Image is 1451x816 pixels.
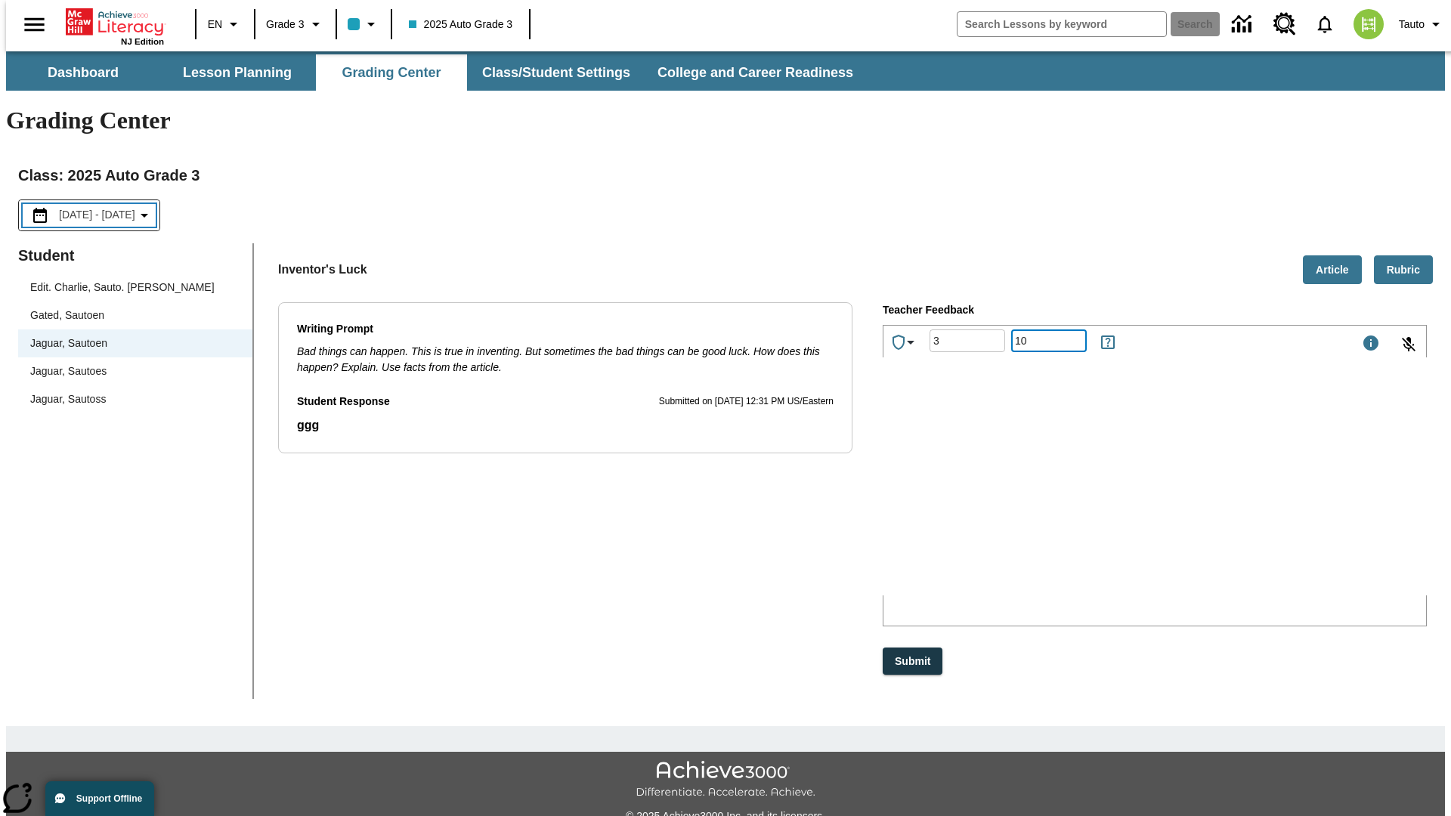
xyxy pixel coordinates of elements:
[6,12,221,26] p: BioKsQ
[297,394,390,410] p: Student Response
[1374,255,1433,285] button: Rubric, Will open in new tab
[30,335,240,351] span: Jaguar, Sautoen
[201,11,249,38] button: Language: EN, Select a language
[958,12,1166,36] input: search field
[66,7,164,37] a: Home
[645,54,865,91] button: College and Career Readiness
[1305,5,1344,44] a: Notifications
[30,363,240,379] span: Jaguar, Sautoes
[18,243,252,267] p: Student
[1344,5,1393,44] button: Select a new avatar
[6,107,1445,134] h1: Grading Center
[18,385,252,413] div: Jaguar, Sautoss
[8,54,159,91] button: Dashboard
[1362,334,1380,355] div: Maximum 1000 characters Press Escape to exit toolbar and use left and right arrow keys to access ...
[342,11,386,38] button: Class color is light blue. Change class color
[636,761,815,799] img: Achieve3000 Differentiate Accelerate Achieve
[1399,17,1425,32] span: Tauto
[6,51,1445,91] div: SubNavbar
[883,327,926,357] button: Achievements
[266,17,305,32] span: Grade 3
[18,357,252,385] div: Jaguar, Sautoes
[30,308,240,323] span: Gated, Sautoen
[25,206,153,224] button: Select the date range menu item
[1354,9,1384,39] img: avatar image
[6,54,867,91] div: SubNavbar
[1303,255,1362,285] button: Article, Will open in new tab
[930,329,1005,352] div: Grade: Letters, numbers, %, + and - are allowed.
[1264,4,1305,45] a: Resource Center, Will open in new tab
[6,12,221,26] body: Type your response here.
[12,2,57,47] button: Open side menu
[76,793,142,804] span: Support Offline
[297,321,834,338] p: Writing Prompt
[1011,329,1087,352] div: Points: Must be equal to or less than 25.
[162,54,313,91] button: Lesson Planning
[66,5,164,46] div: Home
[30,391,240,407] span: Jaguar, Sautoss
[297,344,834,376] p: Bad things can happen. This is true in inventing. But sometimes the bad things can be good luck. ...
[1093,327,1123,357] button: Rules for Earning Points and Achievements, Will open in new tab
[18,301,252,329] div: Gated, Sautoen
[930,321,1005,361] input: Grade: Letters, numbers, %, + and - are allowed.
[260,11,331,38] button: Grade: Grade 3, Select a grade
[208,17,222,32] span: EN
[18,274,252,301] div: Edit. Charlie, Sauto. [PERSON_NAME]
[135,206,153,224] svg: Collapse Date Range Filter
[18,163,1433,187] h2: Class : 2025 Auto Grade 3
[316,54,467,91] button: Grading Center
[470,54,642,91] button: Class/Student Settings
[883,302,1427,319] p: Teacher Feedback
[1223,4,1264,45] a: Data Center
[30,280,240,295] span: Edit. Charlie, Sauto. [PERSON_NAME]
[45,781,154,816] button: Support Offline
[59,207,135,223] span: [DATE] - [DATE]
[18,329,252,357] div: Jaguar, Sautoen
[883,648,942,675] button: Submit
[659,394,834,410] p: Submitted on [DATE] 12:31 PM US/Eastern
[1391,326,1427,363] button: Click to activate and allow voice recognition
[1011,321,1087,361] input: Points: Must be equal to or less than 25.
[409,17,513,32] span: 2025 Auto Grade 3
[121,37,164,46] span: NJ Edition
[278,261,367,279] p: Inventor's Luck
[297,416,834,434] p: ggg
[1393,11,1451,38] button: Profile/Settings
[297,416,834,434] p: Student Response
